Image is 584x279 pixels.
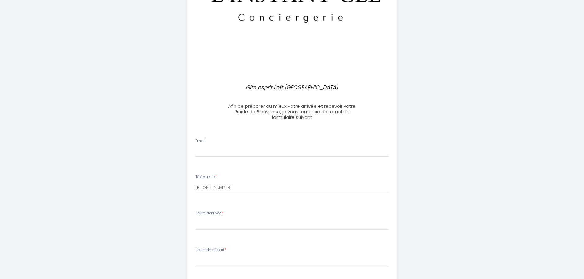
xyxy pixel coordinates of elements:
[195,247,226,253] label: Heure de départ
[195,210,223,216] label: Heure d'arrivée
[224,104,360,120] h3: Afin de préparer au mieux votre arrivée et recevoir votre Guide de Bienvenue, je vous remercie de...
[195,138,205,144] label: Email
[195,174,217,180] label: Téléphone
[227,83,358,92] p: Gite esprit Loft [GEOGRAPHIC_DATA]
